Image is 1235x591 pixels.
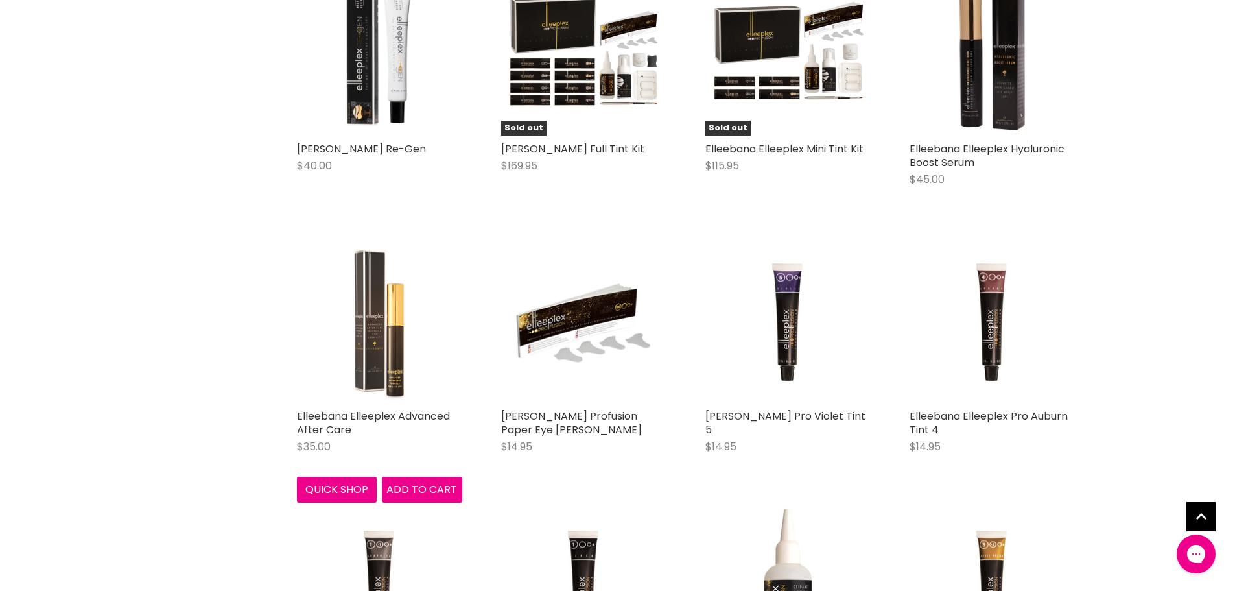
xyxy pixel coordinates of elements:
span: Sold out [705,121,751,136]
button: Quick shop [297,477,377,503]
a: [PERSON_NAME] Re-Gen [297,141,426,156]
span: $45.00 [910,172,945,187]
img: Elleebana Elleeplex Pro Auburn Tint 4 [910,237,1075,403]
button: Add to cart [382,477,462,503]
img: Elleebana Elleeplex Profusion Paper Eye Shields [501,265,666,375]
span: $169.95 [501,158,537,173]
img: Elleebana Elleeplex Advanced After Care [297,237,462,403]
a: Elleebana Elleeplex Pro Auburn Tint 4 [910,409,1068,437]
img: Elleebana Elleeplex Pro Violet Tint 5 [705,237,871,403]
a: Elleebana Elleeplex Advanced After Care [297,409,450,437]
iframe: Gorgias live chat messenger [1170,530,1222,578]
a: [PERSON_NAME] Pro Violet Tint 5 [705,409,865,437]
a: Elleebana Elleeplex Hyaluronic Boost Serum [910,141,1064,170]
span: $115.95 [705,158,739,173]
span: Sold out [501,121,547,136]
a: [PERSON_NAME] Profusion Paper Eye [PERSON_NAME] [501,409,642,437]
span: $40.00 [297,158,332,173]
span: $14.95 [705,439,736,454]
a: [PERSON_NAME] Full Tint Kit [501,141,644,156]
span: $35.00 [297,439,331,454]
span: $14.95 [910,439,941,454]
a: Elleebana Elleeplex Mini Tint Kit [705,141,864,156]
span: $14.95 [501,439,532,454]
a: Elleebana Elleeplex Profusion Paper Eye Shields [501,237,666,403]
span: Add to cart [386,482,457,497]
